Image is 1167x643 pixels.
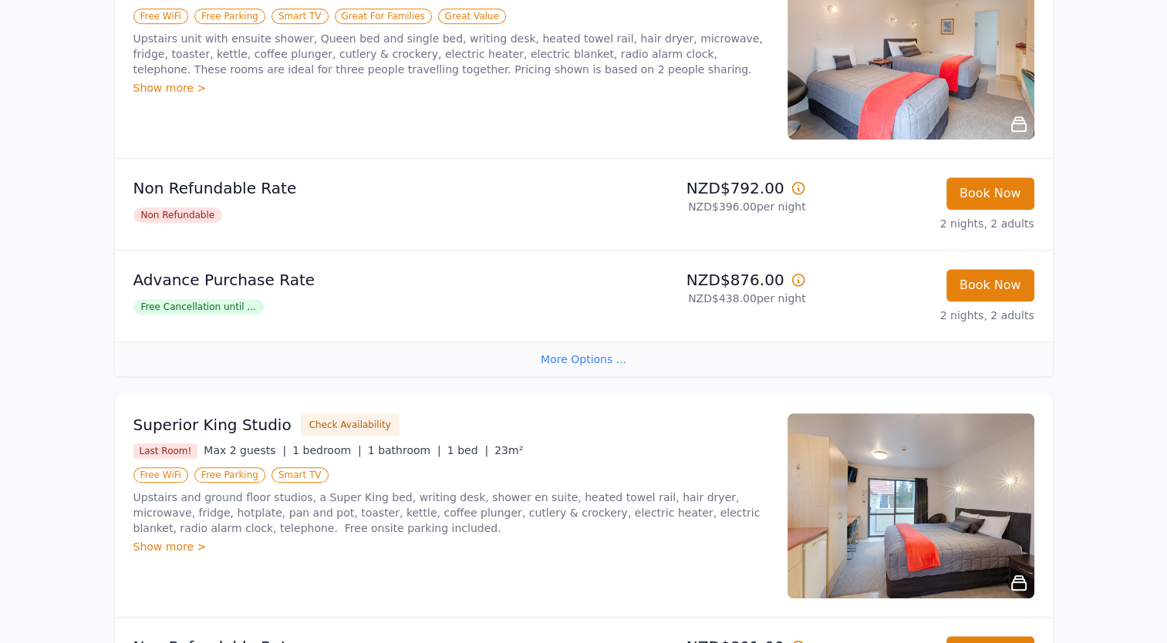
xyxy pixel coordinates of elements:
div: Show more > [133,539,769,554]
p: Upstairs unit with ensuite shower, Queen bed and single bed, writing desk, heated towel rail, hai... [133,31,769,77]
span: Non Refundable [133,207,223,223]
span: 1 bedroom | [292,444,362,456]
span: 1 bed | [447,444,488,456]
span: Free WiFi [133,8,189,24]
button: Book Now [946,269,1034,301]
h3: Superior King Studio [133,414,292,436]
span: Last Room! [133,443,198,459]
div: More Options ... [115,342,1053,376]
button: Book Now [946,177,1034,210]
div: Show more > [133,80,769,96]
span: 23m² [494,444,523,456]
p: Upstairs and ground floor studios, a Super King bed, writing desk, shower en suite, heated towel ... [133,490,769,536]
span: Free Cancellation until ... [133,299,264,315]
p: NZD$792.00 [590,177,806,199]
p: NZD$438.00 per night [590,291,806,306]
span: Free WiFi [133,467,189,483]
p: 2 nights, 2 adults [818,308,1034,323]
p: Non Refundable Rate [133,177,578,199]
button: Check Availability [301,413,400,436]
span: Free Parking [194,8,265,24]
span: 1 bathroom | [368,444,441,456]
p: NZD$876.00 [590,269,806,291]
p: NZD$396.00 per night [590,199,806,214]
p: Advance Purchase Rate [133,269,578,291]
span: Smart TV [272,8,329,24]
span: Free Parking [194,467,265,483]
p: 2 nights, 2 adults [818,216,1034,231]
span: Great Value [438,8,506,24]
span: Max 2 guests | [204,444,286,456]
span: Smart TV [272,467,329,483]
span: Great For Families [335,8,432,24]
